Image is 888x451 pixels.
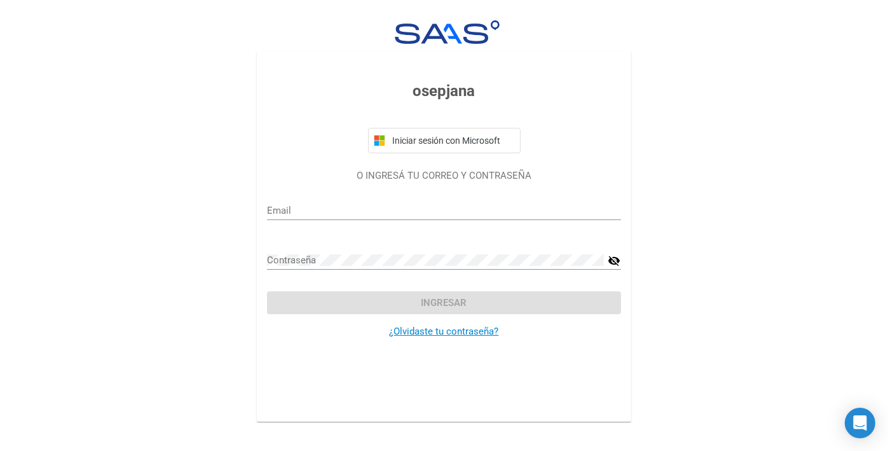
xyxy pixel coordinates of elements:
[267,80,621,102] h3: osepjana
[267,169,621,183] p: O INGRESÁ TU CORREO Y CONTRASEÑA
[390,326,499,337] a: ¿Olvidaste tu contraseña?
[845,408,875,438] div: Open Intercom Messenger
[608,253,621,268] mat-icon: visibility_off
[267,291,621,314] button: Ingresar
[421,297,467,309] span: Ingresar
[390,135,515,146] span: Iniciar sesión con Microsoft
[368,128,521,153] button: Iniciar sesión con Microsoft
